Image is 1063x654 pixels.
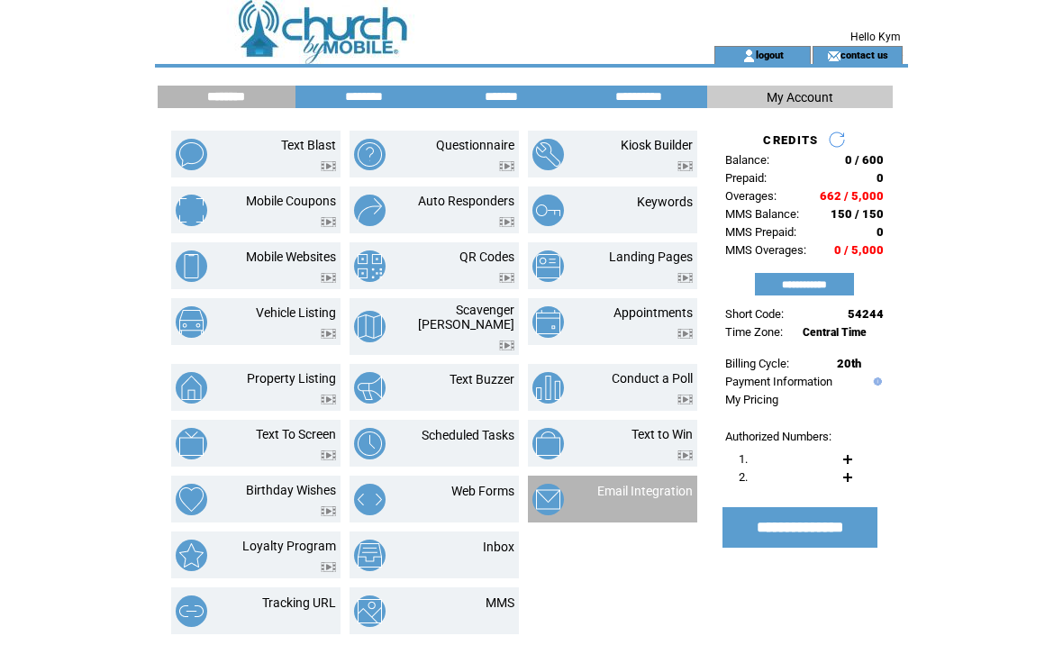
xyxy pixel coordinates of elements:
span: Authorized Numbers: [725,430,831,443]
span: MMS Balance: [725,207,799,221]
img: auto-responders.png [354,195,386,226]
img: video.png [677,329,693,339]
a: MMS [486,595,514,610]
span: Prepaid: [725,171,767,185]
span: Overages: [725,189,777,203]
a: Landing Pages [609,250,693,264]
span: 0 / 600 [845,153,884,167]
span: Central Time [803,326,867,339]
span: CREDITS [763,133,818,147]
img: video.png [321,273,336,283]
a: Birthday Wishes [246,483,336,497]
a: Appointments [613,305,693,320]
img: video.png [321,506,336,516]
a: Loyalty Program [242,539,336,553]
a: Questionnaire [436,138,514,152]
img: landing-pages.png [532,250,564,282]
img: scheduled-tasks.png [354,428,386,459]
span: 2. [739,470,748,484]
span: 662 / 5,000 [820,189,884,203]
span: Time Zone: [725,325,783,339]
span: 54244 [848,307,884,321]
img: video.png [677,273,693,283]
a: Text Buzzer [450,372,514,386]
img: video.png [499,217,514,227]
span: Billing Cycle: [725,357,789,370]
a: contact us [840,49,888,60]
img: mms.png [354,595,386,627]
img: mobile-coupons.png [176,195,207,226]
a: Keywords [637,195,693,209]
img: contact_us_icon.gif [827,49,840,63]
img: video.png [499,341,514,350]
span: 1. [739,452,748,466]
a: Text Blast [281,138,336,152]
img: mobile-websites.png [176,250,207,282]
img: video.png [321,562,336,572]
img: scavenger-hunt.png [354,311,386,342]
a: My Pricing [725,393,778,406]
a: Tracking URL [262,595,336,610]
img: text-buzzer.png [354,372,386,404]
img: appointments.png [532,306,564,338]
img: vehicle-listing.png [176,306,207,338]
span: Hello Kym [850,31,901,43]
span: Short Code: [725,307,784,321]
a: Conduct a Poll [612,371,693,386]
img: video.png [499,273,514,283]
img: video.png [321,329,336,339]
a: Property Listing [247,371,336,386]
img: inbox.png [354,540,386,571]
a: Payment Information [725,375,832,388]
img: web-forms.png [354,484,386,515]
span: 0 [877,171,884,185]
span: MMS Overages: [725,243,806,257]
a: Scheduled Tasks [422,428,514,442]
a: logout [756,49,784,60]
img: video.png [677,450,693,460]
span: 0 / 5,000 [834,243,884,257]
a: Inbox [483,540,514,554]
img: keywords.png [532,195,564,226]
a: Scavenger [PERSON_NAME] [418,303,514,332]
img: video.png [321,217,336,227]
img: questionnaire.png [354,139,386,170]
img: text-blast.png [176,139,207,170]
a: Text to Win [631,427,693,441]
img: video.png [321,450,336,460]
a: Vehicle Listing [256,305,336,320]
img: video.png [499,161,514,171]
a: Auto Responders [418,194,514,208]
span: 20th [837,357,861,370]
span: 0 [877,225,884,239]
img: video.png [677,161,693,171]
a: Mobile Websites [246,250,336,264]
img: qr-codes.png [354,250,386,282]
img: tracking-url.png [176,595,207,627]
img: property-listing.png [176,372,207,404]
img: birthday-wishes.png [176,484,207,515]
a: Kiosk Builder [621,138,693,152]
a: Mobile Coupons [246,194,336,208]
img: video.png [321,161,336,171]
a: Web Forms [451,484,514,498]
a: QR Codes [459,250,514,264]
img: help.gif [869,377,882,386]
a: Email Integration [597,484,693,498]
img: loyalty-program.png [176,540,207,571]
img: email-integration.png [532,484,564,515]
img: video.png [677,395,693,404]
img: account_icon.gif [742,49,756,63]
span: 150 / 150 [831,207,884,221]
a: Text To Screen [256,427,336,441]
span: Balance: [725,153,769,167]
img: kiosk-builder.png [532,139,564,170]
span: MMS Prepaid: [725,225,796,239]
img: text-to-screen.png [176,428,207,459]
img: video.png [321,395,336,404]
span: My Account [767,90,833,104]
img: text-to-win.png [532,428,564,459]
img: conduct-a-poll.png [532,372,564,404]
